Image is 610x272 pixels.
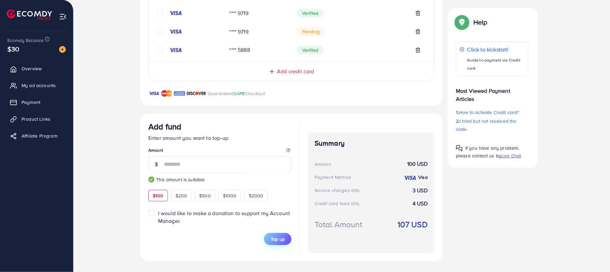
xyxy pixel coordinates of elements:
[161,89,172,98] img: brand
[467,45,525,53] p: Click to kickstart!
[456,16,468,28] img: Popup guide
[459,109,519,116] span: How to activate Credit card?
[187,89,206,98] img: brand
[148,177,154,183] img: guide
[21,65,42,72] span: Overview
[467,56,525,72] p: Guide to payment via Credit card
[315,161,331,167] div: Amount
[315,139,428,148] h4: Summary
[413,200,428,207] strong: 4 USD
[346,201,359,206] small: (4.00%)
[223,192,237,199] span: $1000
[7,9,52,20] img: logo
[157,47,163,53] svg: circle
[157,10,163,16] svg: circle
[418,174,428,181] strong: Visa
[21,116,50,122] span: Product Links
[347,188,360,193] small: (3.00%)
[21,99,40,106] span: Payment
[249,192,264,199] span: $2000
[174,89,185,98] img: brand
[148,134,291,142] p: Enter amount you want to top-up
[264,233,291,245] button: Top up
[456,117,528,133] p: 2.
[315,174,351,181] div: Payment Method
[315,187,362,194] div: Service charge
[7,44,19,54] span: $30
[315,219,362,230] div: Total Amount
[21,132,57,139] span: Affiliate Program
[456,118,517,132] span: I tried but not received the code.
[158,209,290,225] span: I would like to make a donation to support my Account Manager.
[148,147,291,156] legend: Amount
[5,79,68,92] a: My ad accounts
[234,90,245,97] span: SAFE
[5,129,68,143] a: Affiliate Program
[315,200,362,207] div: Credit card fee
[5,62,68,75] a: Overview
[581,242,605,267] iframe: Chat
[148,89,159,98] img: brand
[473,18,487,26] p: Help
[271,236,285,242] span: Top up
[157,28,163,35] svg: circle
[148,122,181,131] h3: Add fund
[397,219,428,230] strong: 107 USD
[169,29,182,34] img: credit
[59,13,67,21] img: menu
[297,46,324,54] span: Verified
[208,89,265,98] p: Guaranteed Checkout
[297,9,324,17] span: Verified
[456,108,528,116] p: 1.
[5,112,68,126] a: Product Links
[407,160,428,168] strong: 100 USD
[199,192,211,199] span: $500
[7,37,44,44] span: Ecomdy Balance
[403,175,417,181] img: credit
[169,47,182,53] img: credit
[5,95,68,109] a: Payment
[413,187,428,194] strong: 3 USD
[148,176,291,183] small: This amount is suitable
[456,81,528,103] p: Most Viewed Payment Articles
[176,192,187,199] span: $200
[59,46,66,53] img: image
[501,152,521,159] span: Live Chat
[277,68,314,75] span: Add credit card
[21,82,56,89] span: My ad accounts
[169,10,182,16] img: credit
[297,27,325,36] span: Pending
[456,145,463,152] img: Popup guide
[456,145,519,159] span: If you have any problem, please contact us by
[153,192,163,199] span: $100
